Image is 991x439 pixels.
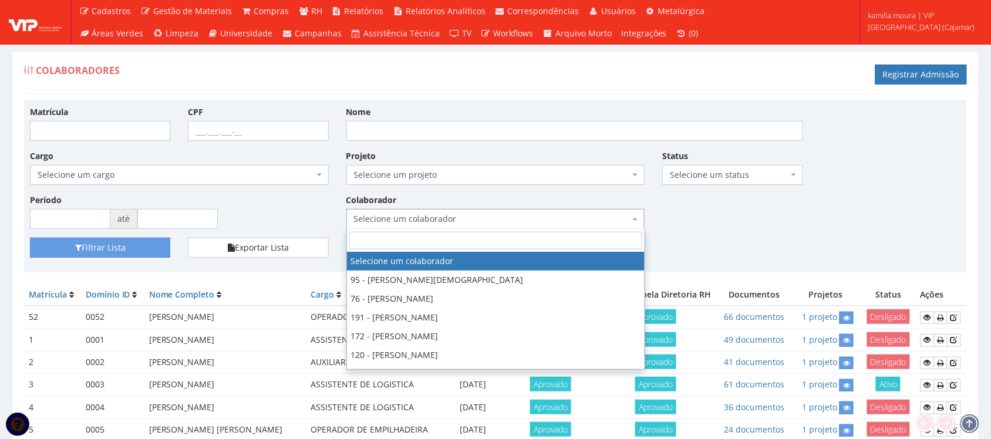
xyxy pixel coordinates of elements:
[530,377,571,391] span: Aprovado
[724,334,784,345] a: 49 documentos
[868,9,976,33] span: kamilla.moura | VIP [GEOGRAPHIC_DATA] (Cajamar)
[29,289,67,300] a: Matrícula
[724,424,784,435] a: 24 documentos
[347,364,645,383] li: 177 - [PERSON_NAME]
[724,379,784,390] a: 61 documentos
[635,422,676,437] span: Aprovado
[635,309,676,324] span: Aprovado
[345,5,384,16] span: Relatórios
[311,289,334,300] a: Cargo
[346,150,376,162] label: Projeto
[144,396,306,418] td: [PERSON_NAME]
[724,401,784,413] a: 36 documentos
[346,22,445,45] a: Assistência Técnica
[670,169,788,181] span: Selecione um status
[149,289,215,300] a: Nome Completo
[30,106,68,118] label: Matrícula
[538,22,617,45] a: Arquivo Morto
[9,13,62,31] img: logo
[635,332,676,347] span: Aprovado
[347,327,645,346] li: 172 - [PERSON_NAME]
[594,284,718,306] th: Aprovado pela Diretoria RH
[92,28,144,39] span: Áreas Verdes
[306,352,437,374] td: AUXILIAR DE LOGISTICA
[876,377,901,391] span: Ativo
[621,28,667,39] span: Integrações
[306,374,437,396] td: ASSISTENTE DE LOGISTICA
[672,22,703,45] a: (0)
[311,5,322,16] span: RH
[81,329,144,351] td: 0001
[346,194,397,206] label: Colaborador
[347,252,645,271] li: Selecione um colaborador
[462,28,471,39] span: TV
[616,22,672,45] a: Integrações
[30,150,53,162] label: Cargo
[188,106,203,118] label: CPF
[635,400,676,414] span: Aprovado
[346,209,645,229] span: Selecione um colaborador
[24,306,81,329] td: 52
[437,374,508,396] td: [DATE]
[144,374,306,396] td: [PERSON_NAME]
[494,28,534,39] span: Workflows
[635,377,676,391] span: Aprovado
[149,22,204,45] a: Limpeza
[861,284,915,306] th: Status
[724,356,784,367] a: 41 documentos
[354,213,631,225] span: Selecione um colaborador
[24,396,81,418] td: 4
[802,311,837,322] a: 1 projeto
[354,169,631,181] span: Selecione um projeto
[791,284,862,306] th: Projetos
[347,289,645,308] li: 76 - [PERSON_NAME]
[30,194,62,206] label: Período
[347,308,645,327] li: 191 - [PERSON_NAME]
[81,352,144,374] td: 0002
[508,5,579,16] span: Correspondências
[30,165,329,185] span: Selecione um cargo
[203,22,278,45] a: Universidade
[802,334,837,345] a: 1 projeto
[166,28,198,39] span: Limpeza
[144,352,306,374] td: [PERSON_NAME]
[476,22,538,45] a: Workflows
[346,106,371,118] label: Nome
[364,28,440,39] span: Assistência Técnica
[867,354,910,369] span: Desligado
[445,22,477,45] a: TV
[30,238,170,258] button: Filtrar Lista
[81,396,144,418] td: 0004
[346,165,645,185] span: Selecione um projeto
[867,400,910,414] span: Desligado
[81,374,144,396] td: 0003
[406,5,486,16] span: Relatórios Analíticos
[347,346,645,364] li: 120 - [PERSON_NAME]
[867,309,910,324] span: Desligado
[306,396,437,418] td: ASSISTENTE DE LOGISTICA
[662,165,803,185] span: Selecione um status
[36,64,120,77] span: Colaboradores
[144,306,306,329] td: [PERSON_NAME]
[718,284,791,306] th: Documentos
[86,289,130,300] a: Domínio ID
[802,401,837,413] a: 1 projeto
[802,424,837,435] a: 1 projeto
[689,28,699,39] span: (0)
[635,354,676,369] span: Aprovado
[347,271,645,289] li: 95 - [PERSON_NAME][DEMOGRAPHIC_DATA]
[306,306,437,329] td: OPERADOR DE EMPILHADEIRA
[110,209,137,229] span: até
[530,400,571,414] span: Aprovado
[662,150,688,162] label: Status
[24,374,81,396] td: 3
[38,169,314,181] span: Selecione um cargo
[254,5,289,16] span: Compras
[658,5,705,16] span: Metalúrgica
[24,352,81,374] td: 2
[188,121,328,141] input: ___.___.___-__
[530,422,571,437] span: Aprovado
[24,329,81,351] td: 1
[75,22,149,45] a: Áreas Verdes
[867,332,910,347] span: Desligado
